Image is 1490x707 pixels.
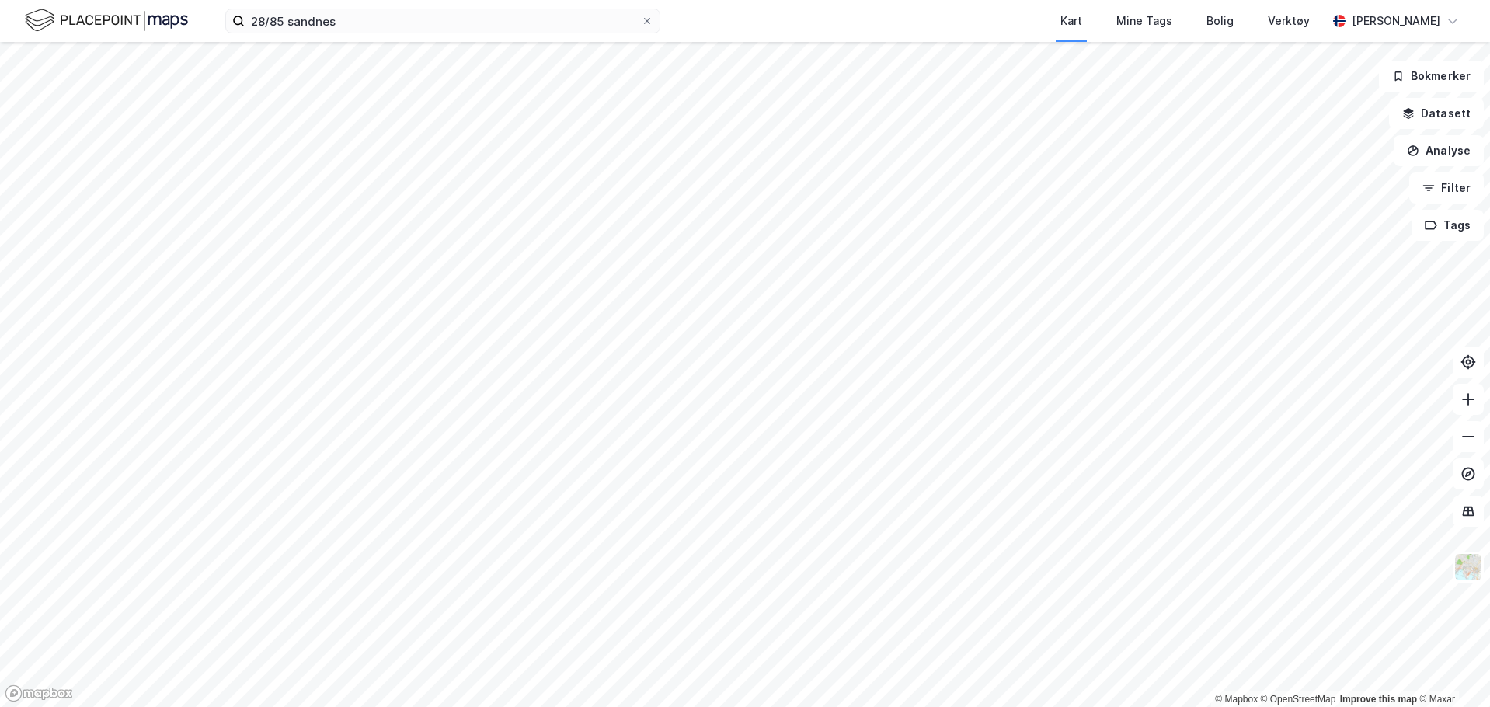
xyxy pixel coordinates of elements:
div: Kart [1060,12,1082,30]
a: Improve this map [1340,694,1417,705]
a: OpenStreetMap [1261,694,1336,705]
div: Kontrollprogram for chat [1412,632,1490,707]
a: Mapbox homepage [5,684,73,702]
button: Tags [1412,210,1484,241]
button: Filter [1409,172,1484,204]
div: Verktøy [1268,12,1310,30]
button: Bokmerker [1379,61,1484,92]
div: Bolig [1206,12,1234,30]
iframe: Chat Widget [1412,632,1490,707]
button: Datasett [1389,98,1484,129]
div: [PERSON_NAME] [1352,12,1440,30]
img: logo.f888ab2527a4732fd821a326f86c7f29.svg [25,7,188,34]
input: Søk på adresse, matrikkel, gårdeiere, leietakere eller personer [245,9,641,33]
img: Z [1453,552,1483,582]
a: Mapbox [1215,694,1258,705]
div: Mine Tags [1116,12,1172,30]
button: Analyse [1394,135,1484,166]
